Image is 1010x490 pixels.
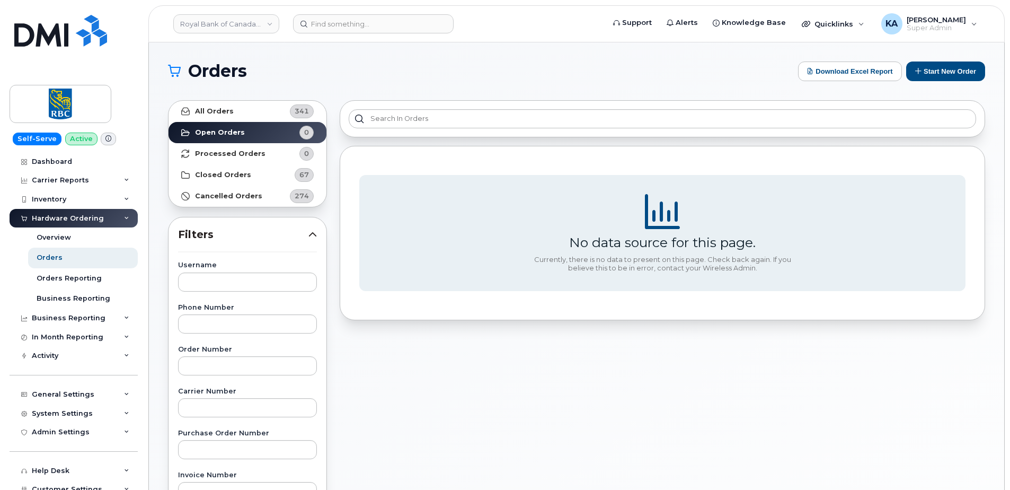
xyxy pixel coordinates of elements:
a: Closed Orders67 [169,164,326,186]
span: 341 [295,106,309,116]
label: Order Number [178,346,317,353]
input: Search in orders [349,109,976,128]
button: Start New Order [906,62,985,81]
div: No data source for this page. [569,234,756,250]
strong: Open Orders [195,128,245,137]
button: Download Excel Report [798,62,902,81]
strong: Processed Orders [195,150,265,158]
strong: All Orders [195,107,234,116]
a: Cancelled Orders274 [169,186,326,207]
label: Username [178,262,317,269]
label: Invoice Number [178,472,317,479]
div: Currently, there is no data to present on this page. Check back again. If you believe this to be ... [530,256,795,272]
strong: Cancelled Orders [195,192,262,200]
a: All Orders341 [169,101,326,122]
span: Orders [188,63,247,79]
span: 0 [304,127,309,137]
span: 67 [299,170,309,180]
label: Phone Number [178,304,317,311]
span: Filters [178,227,308,242]
label: Purchase Order Number [178,430,317,437]
label: Carrier Number [178,388,317,395]
span: 274 [295,191,309,201]
a: Processed Orders0 [169,143,326,164]
span: 0 [304,148,309,159]
a: Open Orders0 [169,122,326,143]
strong: Closed Orders [195,171,251,179]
